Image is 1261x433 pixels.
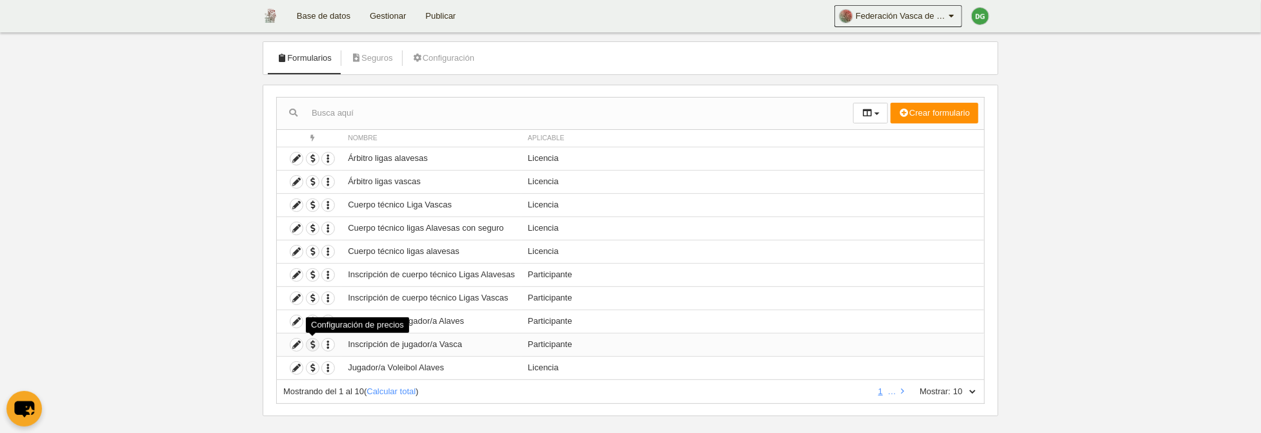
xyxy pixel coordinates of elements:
[521,333,984,356] td: Participante
[263,8,277,23] img: Federación Vasca de Voleibol
[270,48,339,68] a: Formularios
[876,386,885,396] a: 1
[834,5,962,27] a: Federación Vasca de Voleibol
[341,170,521,193] td: Árbitro ligas vascas
[341,240,521,263] td: Cuerpo técnico ligas alavesas
[888,386,896,397] li: …
[521,240,984,263] td: Licencia
[405,48,481,68] a: Configuración
[341,147,521,170] td: Árbitro ligas alavesas
[283,386,869,397] div: ( )
[277,103,853,123] input: Busca aquí
[528,134,565,142] span: Aplicable
[341,310,521,333] td: Inscripción de jugador/a Alaves
[341,263,521,286] td: Inscripción de cuerpo técnico Ligas Alavesas
[283,386,364,396] span: Mostrando del 1 al 10
[341,333,521,356] td: Inscripción de jugador/a Vasca
[521,356,984,379] td: Licencia
[521,193,984,216] td: Licencia
[348,134,378,142] span: Nombre
[341,356,521,379] td: Jugador/a Voleibol Alaves
[521,216,984,240] td: Licencia
[367,386,416,396] a: Calcular total
[341,193,521,216] td: Cuerpo técnico Liga Vascas
[521,263,984,286] td: Participante
[521,147,984,170] td: Licencia
[856,10,946,23] span: Federación Vasca de Voleibol
[972,8,989,25] img: c2l6ZT0zMHgzMCZmcz05JnRleHQ9REcmYmc9NDNhMDQ3.png
[521,310,984,333] td: Participante
[840,10,852,23] img: Oa2hBJ8rYK13.30x30.jpg
[341,286,521,310] td: Inscripción de cuerpo técnico Ligas Vascas
[341,216,521,240] td: Cuerpo técnico ligas Alavesas con seguro
[344,48,400,68] a: Seguros
[521,170,984,193] td: Licencia
[6,391,42,427] button: chat-button
[891,103,978,123] button: Crear formulario
[521,286,984,310] td: Participante
[907,386,951,397] label: Mostrar:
